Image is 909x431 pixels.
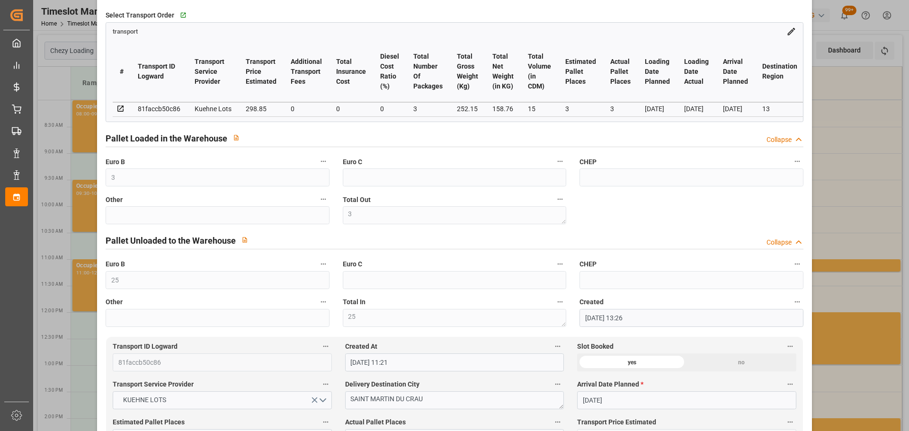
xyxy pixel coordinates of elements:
[106,234,236,247] h2: Pallet Unloaded to the Warehouse
[113,379,194,389] span: Transport Service Provider
[343,259,362,269] span: Euro C
[450,41,485,102] th: Total Gross Weight (Kg)
[577,391,796,409] input: DD-MM-YYYY
[577,342,614,352] span: Slot Booked
[317,193,330,205] button: Other
[317,296,330,308] button: Other
[552,416,564,428] button: Actual Pallet Places
[554,155,566,167] button: Euro C
[317,155,330,167] button: Euro B
[603,41,638,102] th: Actual Pallet Places
[413,103,443,114] div: 3
[317,258,330,270] button: Euro B
[686,353,796,371] div: no
[345,379,419,389] span: Delivery Destination City
[343,206,566,224] textarea: 3
[565,103,596,114] div: 3
[762,103,797,114] div: 13
[791,296,803,308] button: Created
[227,129,245,147] button: View description
[558,41,603,102] th: Estimated Pallet Places
[577,417,656,427] span: Transport Price Estimated
[113,28,138,35] span: transport
[345,342,377,352] span: Created At
[113,41,131,102] th: #
[492,103,514,114] div: 158.76
[345,417,406,427] span: Actual Pallet Places
[246,103,276,114] div: 298.85
[106,297,123,307] span: Other
[345,353,564,371] input: DD-MM-YYYY HH:MM
[684,103,709,114] div: [DATE]
[554,296,566,308] button: Total In
[784,416,796,428] button: Transport Price Estimated
[343,195,371,205] span: Total Out
[554,258,566,270] button: Euro C
[106,259,125,269] span: Euro B
[343,297,365,307] span: Total In
[195,103,232,114] div: Kuehne Lots
[723,103,748,114] div: [DATE]
[113,417,185,427] span: Estimated Pallet Places
[552,378,564,390] button: Delivery Destination City
[579,309,803,327] input: DD-MM-YYYY HH:MM
[784,340,796,352] button: Slot Booked
[113,391,331,409] button: open menu
[791,258,803,270] button: CHEP
[343,309,566,327] textarea: 25
[345,391,564,409] textarea: SAINT MARTIN DU CRAU
[766,135,792,145] div: Collapse
[329,41,373,102] th: Total Insurance Cost
[485,41,521,102] th: Total Net Weight (in KG)
[239,41,284,102] th: Transport Price Estimated
[579,157,597,167] span: CHEP
[113,342,178,352] span: Transport ID Logward
[579,297,604,307] span: Created
[187,41,239,102] th: Transport Service Provider
[131,41,187,102] th: Transport ID Logward
[784,378,796,390] button: Arrival Date Planned *
[610,103,631,114] div: 3
[755,41,804,102] th: Destination Region
[638,41,677,102] th: Loading Date Planned
[320,340,332,352] button: Transport ID Logward
[521,41,558,102] th: Total Volume (in CDM)
[236,231,254,249] button: View description
[320,378,332,390] button: Transport Service Provider
[380,103,399,114] div: 0
[373,41,406,102] th: Diesel Cost Ratio (%)
[118,395,171,405] span: KUEHNE LOTS
[528,103,551,114] div: 15
[716,41,755,102] th: Arrival Date Planned
[579,259,597,269] span: CHEP
[284,41,329,102] th: Additional Transport Fees
[291,103,322,114] div: 0
[113,27,138,35] a: transport
[320,416,332,428] button: Estimated Pallet Places
[343,157,362,167] span: Euro C
[554,193,566,205] button: Total Out
[457,103,478,114] div: 252.15
[138,103,180,114] div: 81faccb50c86
[645,103,670,114] div: [DATE]
[106,132,227,145] h2: Pallet Loaded in the Warehouse
[577,353,686,371] div: yes
[791,155,803,167] button: CHEP
[106,195,123,205] span: Other
[106,157,125,167] span: Euro B
[106,10,174,20] span: Select Transport Order
[336,103,366,114] div: 0
[552,340,564,352] button: Created At
[406,41,450,102] th: Total Number Of Packages
[677,41,716,102] th: Loading Date Actual
[577,379,643,389] span: Arrival Date Planned
[766,237,792,247] div: Collapse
